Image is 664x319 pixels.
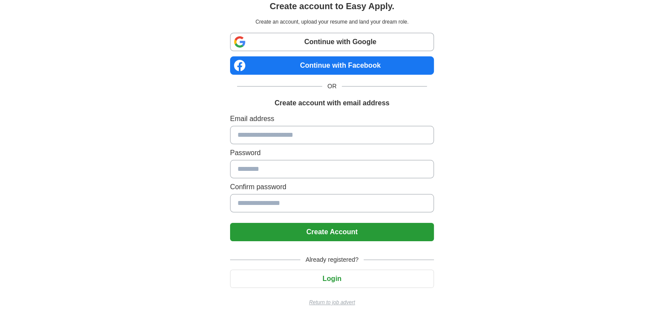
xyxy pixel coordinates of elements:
[300,255,364,264] span: Already registered?
[230,114,434,124] label: Email address
[230,148,434,158] label: Password
[230,298,434,306] a: Return to job advert
[230,223,434,241] button: Create Account
[230,182,434,192] label: Confirm password
[322,82,342,91] span: OR
[232,18,432,26] p: Create an account, upload your resume and land your dream role.
[230,275,434,282] a: Login
[230,33,434,51] a: Continue with Google
[275,98,389,108] h1: Create account with email address
[230,56,434,75] a: Continue with Facebook
[230,270,434,288] button: Login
